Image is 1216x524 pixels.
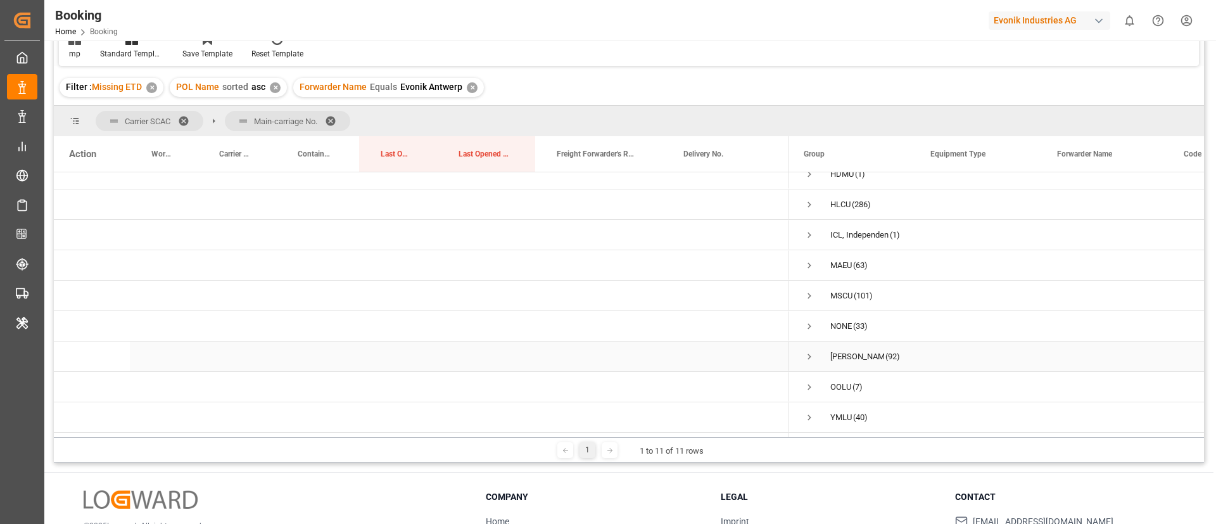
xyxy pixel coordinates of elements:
[830,190,851,219] div: HLCU
[830,373,851,402] div: OOLU
[54,342,788,372] div: Press SPACE to select this row.
[254,117,317,126] span: Main-carriage No.
[804,150,825,158] span: Group
[84,490,198,509] img: Logward Logo
[830,403,852,432] div: YMLU
[54,189,788,220] div: Press SPACE to select this row.
[989,8,1115,32] button: Evonik Industries AG
[381,150,410,158] span: Last Opened Date
[69,148,96,160] div: Action
[830,251,852,280] div: MAEU
[459,150,509,158] span: Last Opened By
[251,82,265,92] span: asc
[400,82,462,92] span: Evonik Antwerp
[54,159,788,189] div: Press SPACE to select this row.
[557,150,635,158] span: Freight Forwarder's Reference No.
[885,342,900,371] span: (92)
[830,342,884,371] div: [PERSON_NAME]
[930,150,985,158] span: Equipment Type
[100,48,163,60] div: Standard Templates
[721,490,940,504] h3: Legal
[853,403,868,432] span: (40)
[300,82,367,92] span: Forwarder Name
[855,160,865,189] span: (1)
[852,373,863,402] span: (7)
[467,82,478,93] div: ✕
[151,150,171,158] span: Work Status
[890,220,900,250] span: (1)
[146,82,157,93] div: ✕
[830,160,854,189] div: HDMU
[54,220,788,250] div: Press SPACE to select this row.
[270,82,281,93] div: ✕
[219,150,250,158] span: Carrier Booking No.
[853,312,868,341] span: (33)
[370,82,397,92] span: Equals
[251,48,303,60] div: Reset Template
[640,445,704,457] div: 1 to 11 of 11 rows
[830,281,852,310] div: MSCU
[55,6,118,25] div: Booking
[54,281,788,311] div: Press SPACE to select this row.
[852,190,871,219] span: (286)
[1057,150,1112,158] span: Forwarder Name
[830,312,852,341] div: NONE
[1115,6,1144,35] button: show 0 new notifications
[92,82,142,92] span: Missing ETD
[54,250,788,281] div: Press SPACE to select this row.
[55,27,76,36] a: Home
[830,220,889,250] div: ICL, Independent Container Line
[222,82,248,92] span: sorted
[66,82,92,92] span: Filter :
[1184,150,1201,158] span: Code
[176,82,219,92] span: POL Name
[853,251,868,280] span: (63)
[298,150,332,158] span: Container No.
[68,48,81,60] div: mp
[955,490,1174,504] h3: Contact
[486,490,705,504] h3: Company
[989,11,1110,30] div: Evonik Industries AG
[54,311,788,342] div: Press SPACE to select this row.
[54,402,788,433] div: Press SPACE to select this row.
[54,372,788,402] div: Press SPACE to select this row.
[125,117,170,126] span: Carrier SCAC
[854,281,873,310] span: (101)
[579,442,595,458] div: 1
[1144,6,1172,35] button: Help Center
[182,48,232,60] div: Save Template
[683,150,723,158] span: Delivery No.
